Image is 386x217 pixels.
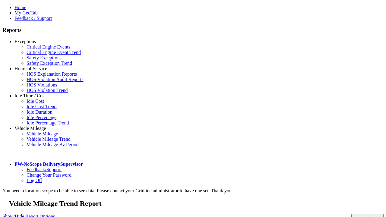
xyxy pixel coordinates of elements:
a: Change Your Password [27,172,71,178]
a: Hours of Service [14,66,47,71]
a: Idle Duration [27,109,52,115]
a: Idle Percentage Trend [27,120,69,125]
a: Idle Cost [27,99,44,104]
a: Safety Exception Trend [27,61,72,66]
h3: Reports [2,27,384,33]
a: Safety Exceptions [27,55,62,60]
a: Exceptions [14,39,36,44]
a: Home [14,5,26,10]
a: Vehicle Mileage [27,131,58,136]
a: Idle Cost Trend [27,104,57,109]
a: HOS Violation Audit Reports [27,77,84,82]
a: PW-NoScope DeliverySupervisor [14,162,83,167]
a: HOS Violations [27,82,57,87]
a: Idle Time / Cost [14,93,46,98]
a: Feedback / Support [14,16,52,21]
a: Vehicle Mileage Trend [27,137,71,142]
a: Vehicle Mileage [14,126,46,131]
a: Critical Engine Events [27,44,70,49]
a: Critical Engine Event Trend [27,50,81,55]
a: HOS Violation Trend [27,88,68,93]
a: Log Off [27,178,42,183]
h2: Vehicle Mileage Trend Report [9,200,384,208]
a: Feedback/Support [27,167,62,172]
a: Vehicle Mileage By Period [27,142,79,147]
a: HOS Explanation Reports [27,71,77,77]
a: My GeoTab [14,10,38,15]
div: You need a location scope to be able to see data. Please contact your Gridline administrator to h... [2,188,384,193]
a: Idle Percentage [27,115,56,120]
